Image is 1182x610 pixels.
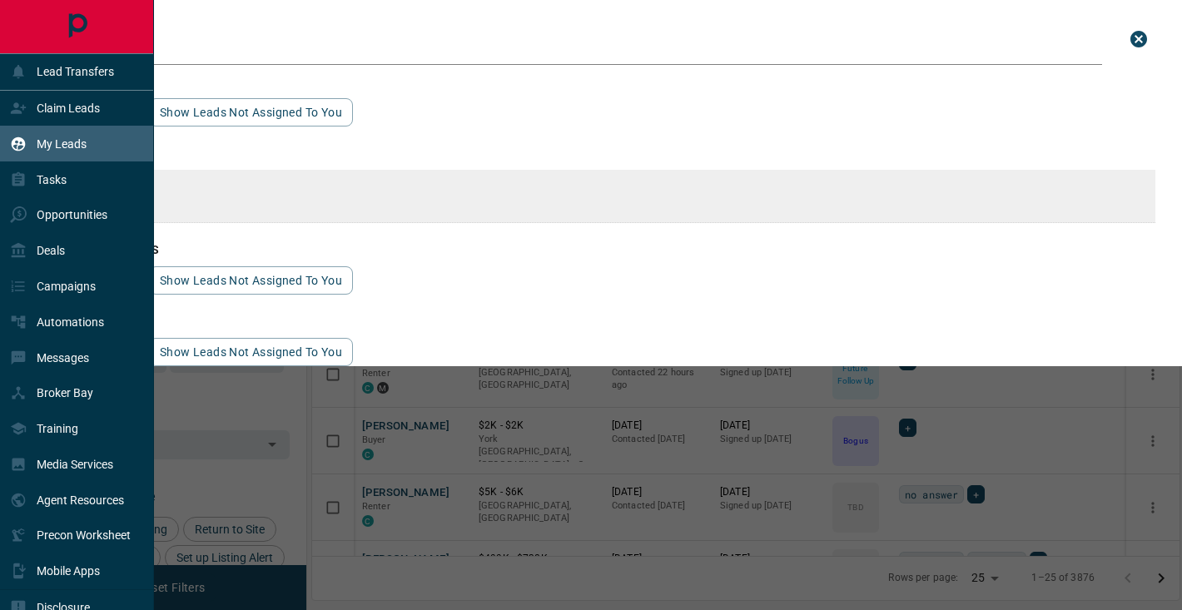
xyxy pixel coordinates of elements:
[63,146,1155,160] h3: email matches
[149,338,353,366] button: show leads not assigned to you
[149,266,353,295] button: show leads not assigned to you
[63,243,1155,256] h3: phone matches
[149,98,353,126] button: show leads not assigned to you
[63,315,1155,328] h3: id matches
[1122,22,1155,56] button: close search bar
[63,75,1155,88] h3: name matches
